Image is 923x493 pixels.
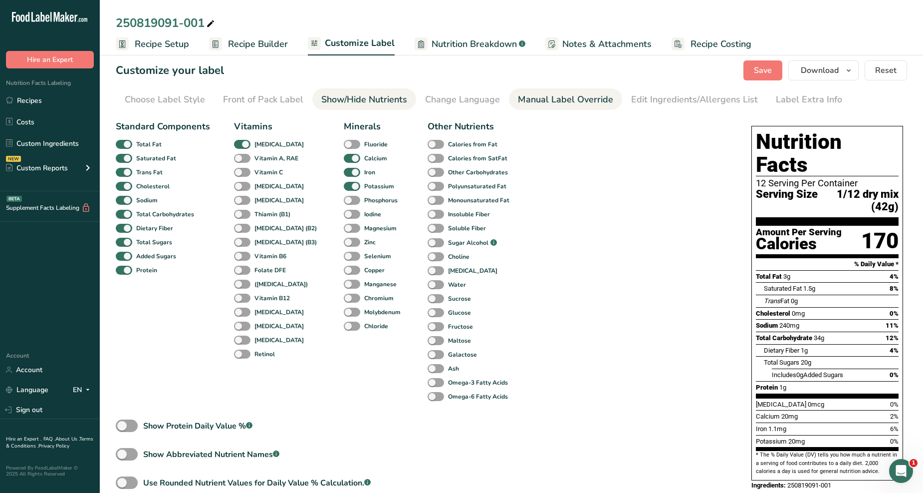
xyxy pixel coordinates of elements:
b: Water [448,280,466,289]
b: Manganese [364,280,397,289]
b: Potassium [364,182,394,191]
div: Show Protein Daily Value % [143,420,252,432]
span: Dietary Fiber [764,347,799,354]
span: 20mg [781,413,798,420]
section: * The % Daily Value (DV) tells you how much a nutrient in a serving of food contributes to a dail... [756,451,899,476]
span: 1 [910,459,918,467]
b: Calcium [364,154,387,163]
div: NEW [6,156,21,162]
span: 250819091-001 [787,482,831,489]
b: Other Carbohydrates [448,168,508,177]
b: Calories from SatFat [448,154,507,163]
span: 12% [886,334,899,342]
span: 1.1mg [768,425,786,433]
section: % Daily Value * [756,258,899,270]
b: Soluble Fiber [448,224,486,233]
span: 0% [890,438,899,445]
span: Download [801,64,839,76]
b: Fluoride [364,140,388,149]
span: Recipe Builder [228,37,288,51]
b: [MEDICAL_DATA] (B3) [254,238,317,247]
span: 1g [779,384,786,391]
span: Protein [756,384,778,391]
b: Retinol [254,350,275,359]
span: Iron [756,425,767,433]
b: Total Sugars [136,238,172,247]
b: Trans Fat [136,168,163,177]
span: Serving Size [756,188,818,213]
b: Phosphorus [364,196,398,205]
b: Polyunsaturated Fat [448,182,506,191]
div: Edit Ingredients/Allergens List [631,93,758,106]
span: 8% [890,285,899,292]
b: Folate DFE [254,266,286,275]
a: Recipe Costing [672,33,751,55]
div: Amount Per Serving [756,228,842,237]
span: [MEDICAL_DATA] [756,401,806,408]
span: Cholesterol [756,310,790,317]
b: Fructose [448,322,473,331]
b: Copper [364,266,385,275]
a: Privacy Policy [38,443,69,450]
b: Galactose [448,350,477,359]
b: Sodium [136,196,158,205]
div: BETA [6,196,22,202]
span: Ingredients: [751,482,786,489]
button: Hire an Expert [6,51,94,68]
span: Recipe Costing [691,37,751,51]
a: Terms & Conditions . [6,436,93,450]
span: Total Sugars [764,359,799,366]
b: Iron [364,168,375,177]
span: Saturated Fat [764,285,802,292]
b: [MEDICAL_DATA] [254,322,304,331]
b: Choline [448,252,469,261]
b: [MEDICAL_DATA] [254,336,304,345]
b: Vitamin B6 [254,252,286,261]
b: Thiamin (B1) [254,210,290,219]
span: 1.5g [803,285,815,292]
b: [MEDICAL_DATA] [254,140,304,149]
div: Minerals [344,120,404,133]
b: Glucose [448,308,471,317]
div: Choose Label Style [125,93,205,106]
b: Cholesterol [136,182,170,191]
div: 250819091-001 [116,14,217,32]
div: Show Abbreviated Nutrient Names [143,449,279,461]
span: Total Fat [756,273,782,280]
span: Save [754,64,772,76]
span: 3g [783,273,790,280]
span: 6% [890,425,899,433]
span: 4% [890,347,899,354]
i: Trans [764,297,780,305]
a: Nutrition Breakdown [415,33,525,55]
span: Potassium [756,438,787,445]
a: Language [6,381,48,399]
b: Chromium [364,294,394,303]
a: About Us . [55,436,79,443]
div: Vitamins [234,120,320,133]
b: Vitamin C [254,168,283,177]
button: Download [788,60,859,80]
b: Magnesium [364,224,397,233]
span: 0% [890,401,899,408]
b: [MEDICAL_DATA] (B2) [254,224,317,233]
div: Show/Hide Nutrients [321,93,407,106]
div: Calories [756,237,842,251]
b: Selenium [364,252,391,261]
span: Notes & Attachments [562,37,652,51]
b: Total Carbohydrates [136,210,194,219]
span: 1/12 dry mix (42g) [818,188,899,213]
div: Other Nutrients [428,120,512,133]
b: Ash [448,364,459,373]
a: Hire an Expert . [6,436,41,443]
b: Insoluble Fiber [448,210,490,219]
b: Omega-3 Fatty Acids [448,378,508,387]
div: Change Language [425,93,500,106]
b: Calories from Fat [448,140,497,149]
div: Label Extra Info [776,93,842,106]
span: 20mg [788,438,805,445]
b: Dietary Fiber [136,224,173,233]
span: Customize Label [325,36,395,50]
span: 11% [886,322,899,329]
b: [MEDICAL_DATA] [254,308,304,317]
